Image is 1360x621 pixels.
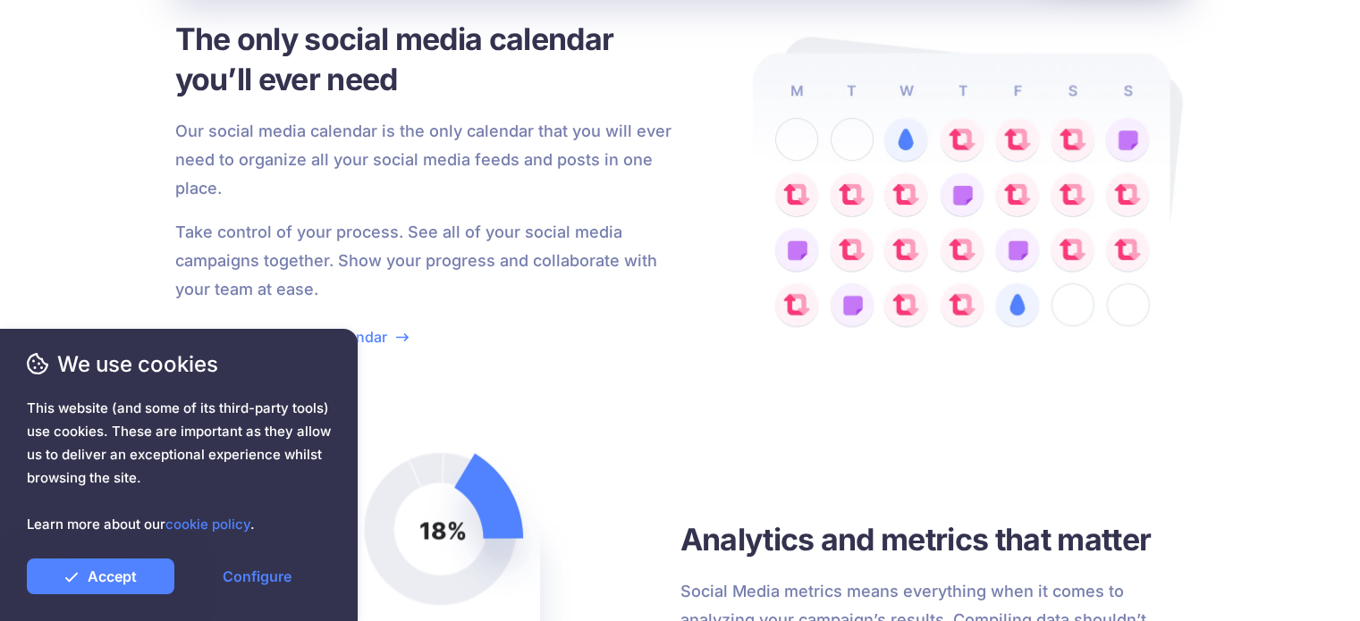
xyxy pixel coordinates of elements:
[175,117,680,203] p: Our social media calendar is the only calendar that you will ever need to organize all your socia...
[175,217,680,303] p: Take control of your process. See all of your social media campaigns together. Show your progress...
[175,327,409,345] a: Learn more about our Calendar
[183,558,331,594] a: Configure
[175,19,680,99] h3: The only social media calendar you’ll ever need
[680,518,1186,558] h3: Analytics and metrics that matter
[27,348,331,380] span: We use cookies
[27,397,331,536] span: This website (and some of its third-party tools) use cookies. These are important as they allow u...
[753,34,1186,367] img: Social Calendar
[165,516,250,533] a: cookie policy
[27,558,174,594] a: Accept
